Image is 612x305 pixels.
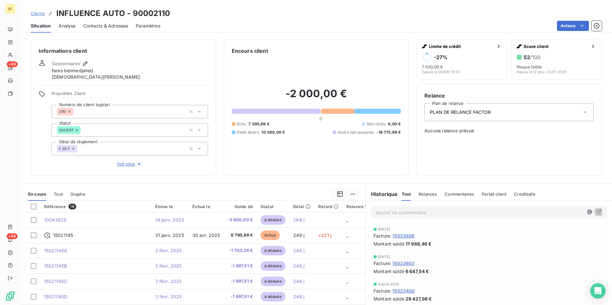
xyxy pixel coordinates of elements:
span: à déduire [261,277,286,286]
span: Commentaires [445,192,474,197]
span: 30 avr. 2025 [192,232,220,238]
span: Aucune relance prévue [424,128,594,134]
a: Clients [31,10,45,17]
span: échue [261,231,280,240]
div: Solde dû [228,204,253,209]
span: 31 janv. 2025 [155,232,184,238]
span: Tout [402,192,411,197]
button: Voir plus [52,160,208,168]
span: +221 j [318,232,331,238]
h6: -27 % [434,54,447,60]
span: 266 j [293,217,304,223]
span: 4 août 2025 [378,282,399,286]
span: Échu [237,121,246,127]
span: 3 févr. 2025 [155,278,182,284]
span: OUVERT [59,128,74,132]
span: 14 janv. 2025 [155,217,184,223]
h6: Relance [424,92,594,99]
span: Depuis le [DATE] 18:03 [422,70,460,74]
span: 3 févr. 2025 [155,248,182,253]
span: 15021145A [44,248,67,253]
span: Depuis le 12 janv. 2025, 01:00 [517,70,567,74]
span: 0 [319,116,322,121]
span: -1 703,36 € [228,247,253,254]
span: Facture : [374,287,391,294]
span: Analyse [59,23,76,29]
div: Émise le [155,204,185,209]
span: 10043628 [44,217,67,223]
span: à déduire [261,246,286,255]
button: Actions [557,21,589,31]
span: à déduire [261,215,286,225]
span: Facture : [374,260,391,267]
div: Référence [44,204,148,209]
h3: INFLUENCE AUTO - 90002110 [56,8,170,19]
span: 15021145 [53,232,73,239]
span: [DATE] [378,227,390,231]
span: Avoirs non associés [338,129,374,135]
span: Montant soldé [374,240,404,247]
h6: 52 [524,54,541,60]
span: 0,00 € [388,121,401,127]
span: Débit divers [237,129,259,135]
button: Score client52/100Risque faibleDepuis le 12 janv. 2025, 01:00 [511,39,602,80]
span: Graphe [70,192,85,197]
span: 15023400 [392,287,415,294]
span: Score client [524,44,588,49]
div: Délai [293,204,310,209]
div: Statut [261,204,286,209]
span: Gestionnaires [52,61,80,66]
span: +99 [7,233,18,239]
span: Non-échu [367,121,385,127]
span: Facture : [374,232,391,239]
span: Risque faible [517,64,542,69]
span: Clients [31,11,45,16]
span: /100 [530,54,541,60]
button: Limite de crédit-27%7 500,00 €Depuis le [DATE] 18:03 [416,39,507,80]
h6: Encours client [232,47,268,55]
span: -1 697,51 € [228,293,253,300]
div: Relance 1 [346,204,366,209]
div: Échue le [192,204,220,209]
span: -19 775,89 € [377,129,401,135]
span: [DATE] [378,255,390,259]
span: Voir plus [117,161,142,167]
h6: Historique [366,190,398,198]
span: -1 697,51 € [228,263,253,269]
span: Portail client [482,192,506,197]
span: 246 j [293,294,304,299]
span: F 28 F [59,147,70,151]
span: _ [346,248,348,253]
span: Limite de crédit [429,44,493,49]
div: Open Intercom Messenger [590,283,606,299]
span: _ [346,232,348,238]
span: 6 795,89 € [228,232,253,239]
span: 15023602 [392,260,415,267]
span: 18 [68,204,76,209]
span: 15021145D [44,294,67,299]
span: -1 697,51 € [228,278,253,285]
span: fares benmedjahed [52,67,93,74]
span: 15021145B [44,263,67,269]
span: 29 427,98 € [406,295,432,302]
span: _ [346,278,348,284]
div: Retard [318,204,339,209]
input: Ajouter une valeur [81,127,86,133]
span: _ [346,263,348,269]
span: Montant soldé [374,295,404,302]
span: 3 févr. 2025 [155,294,182,299]
span: Creditsafe [514,192,535,197]
span: En cours [28,192,46,197]
span: Propriétés Client [52,91,208,100]
span: PLAN DE RELANCE FACTOR [430,109,491,115]
span: 17 988,46 € [406,240,432,247]
span: 10 380,00 € [262,129,285,135]
span: _ [346,294,348,299]
div: BF [5,4,15,14]
input: Ajouter une valeur [77,146,82,152]
span: 2110 [59,110,66,113]
span: 7 500,00 € [422,64,443,69]
span: [DEMOGRAPHIC_DATA][PERSON_NAME] [52,74,140,80]
span: -3 600,00 € [228,217,253,223]
span: Tout [54,192,63,197]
